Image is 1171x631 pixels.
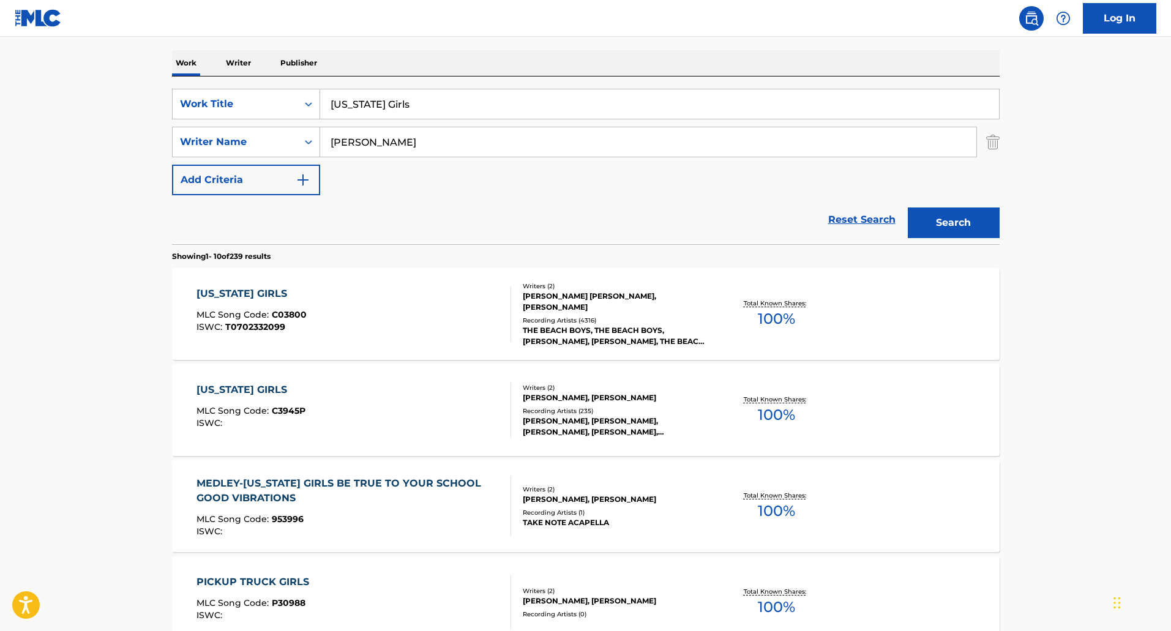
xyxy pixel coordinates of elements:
[272,309,307,320] span: C03800
[222,50,255,76] p: Writer
[277,50,321,76] p: Publisher
[225,321,285,332] span: T0702332099
[758,404,795,426] span: 100 %
[523,610,708,619] div: Recording Artists ( 0 )
[196,575,315,589] div: PICKUP TRUCK GIRLS
[523,325,708,347] div: THE BEACH BOYS, THE BEACH BOYS, [PERSON_NAME], [PERSON_NAME], THE BEACH BOYS, THE BEACH BOYS, THE...
[822,206,902,233] a: Reset Search
[1113,584,1121,621] div: Drag
[172,251,271,262] p: Showing 1 - 10 of 239 results
[196,513,272,525] span: MLC Song Code :
[272,405,305,416] span: C3945P
[15,9,62,27] img: MLC Logo
[523,416,708,438] div: [PERSON_NAME], [PERSON_NAME], [PERSON_NAME], [PERSON_NAME], [PERSON_NAME]
[523,406,708,416] div: Recording Artists ( 235 )
[272,513,304,525] span: 953996
[986,127,1000,157] img: Delete Criterion
[172,89,1000,244] form: Search Form
[196,286,307,301] div: [US_STATE] GIRLS
[744,491,809,500] p: Total Known Shares:
[196,526,225,537] span: ISWC :
[272,597,305,608] span: P30988
[1019,6,1044,31] a: Public Search
[180,135,290,149] div: Writer Name
[196,405,272,416] span: MLC Song Code :
[523,291,708,313] div: [PERSON_NAME] [PERSON_NAME], [PERSON_NAME]
[196,476,501,506] div: MEDLEY-[US_STATE] GIRLS BE TRUE TO YOUR SCHOOL GOOD VIBRATIONS
[1083,3,1156,34] a: Log In
[172,50,200,76] p: Work
[523,282,708,291] div: Writers ( 2 )
[523,485,708,494] div: Writers ( 2 )
[180,97,290,111] div: Work Title
[196,417,225,428] span: ISWC :
[196,610,225,621] span: ISWC :
[1024,11,1039,26] img: search
[908,207,1000,238] button: Search
[172,268,1000,360] a: [US_STATE] GIRLSMLC Song Code:C03800ISWC:T0702332099Writers (2)[PERSON_NAME] [PERSON_NAME], [PERS...
[523,494,708,505] div: [PERSON_NAME], [PERSON_NAME]
[196,321,225,332] span: ISWC :
[523,517,708,528] div: TAKE NOTE ACAPELLA
[744,395,809,404] p: Total Known Shares:
[172,364,1000,456] a: [US_STATE] GIRLSMLC Song Code:C3945PISWC:Writers (2)[PERSON_NAME], [PERSON_NAME]Recording Artists...
[523,392,708,403] div: [PERSON_NAME], [PERSON_NAME]
[758,500,795,522] span: 100 %
[758,596,795,618] span: 100 %
[196,309,272,320] span: MLC Song Code :
[196,597,272,608] span: MLC Song Code :
[758,308,795,330] span: 100 %
[196,383,305,397] div: [US_STATE] GIRLS
[1056,11,1071,26] img: help
[296,173,310,187] img: 9d2ae6d4665cec9f34b9.svg
[744,587,809,596] p: Total Known Shares:
[523,596,708,607] div: [PERSON_NAME], [PERSON_NAME]
[172,460,1000,552] a: MEDLEY-[US_STATE] GIRLS BE TRUE TO YOUR SCHOOL GOOD VIBRATIONSMLC Song Code:953996ISWC:Writers (2...
[523,508,708,517] div: Recording Artists ( 1 )
[1051,6,1076,31] div: Help
[523,383,708,392] div: Writers ( 2 )
[1110,572,1171,631] iframe: Chat Widget
[523,316,708,325] div: Recording Artists ( 4316 )
[744,299,809,308] p: Total Known Shares:
[523,586,708,596] div: Writers ( 2 )
[172,165,320,195] button: Add Criteria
